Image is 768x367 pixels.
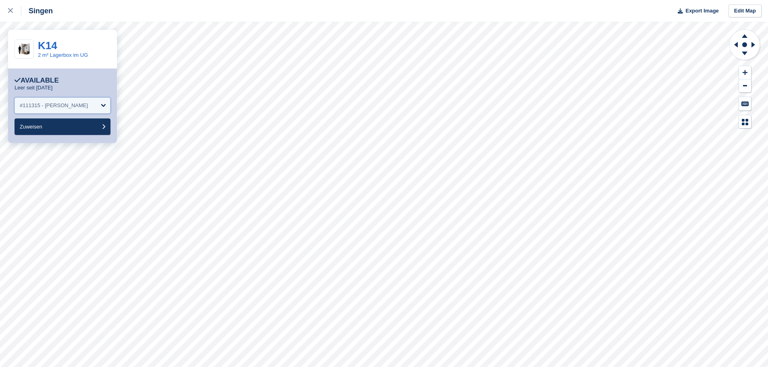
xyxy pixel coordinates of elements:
[739,79,751,93] button: Zoom Out
[739,97,751,110] button: Keyboard Shortcuts
[38,39,57,52] a: K14
[38,52,88,58] a: 2 m² Lagerbox im UG
[739,66,751,79] button: Zoom In
[15,118,110,135] button: Zuweisen
[20,102,88,110] div: #111315 - [PERSON_NAME]
[15,85,52,91] p: Leer seit [DATE]
[15,42,33,56] img: 2,0%20qm-sqft-unit.jpg
[685,7,718,15] span: Export Image
[739,115,751,129] button: Map Legend
[15,77,59,85] div: Available
[673,4,719,18] button: Export Image
[728,4,762,18] a: Edit Map
[21,6,53,16] div: Singen
[20,124,42,130] span: Zuweisen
